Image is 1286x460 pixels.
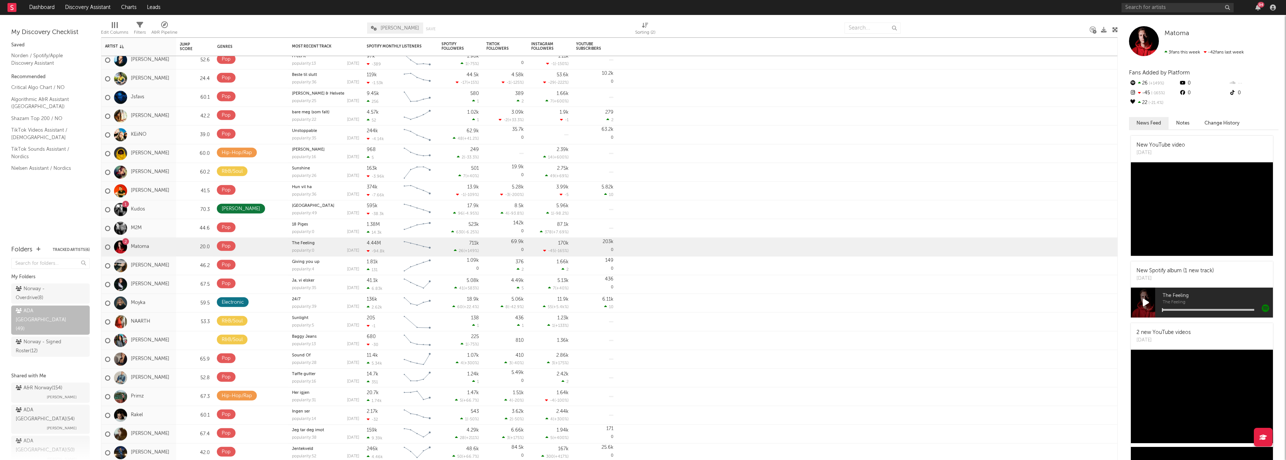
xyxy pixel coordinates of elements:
span: 4 [505,212,508,216]
div: 69.9k [511,239,524,244]
div: 4.58k [511,72,524,77]
div: 41.5 [180,186,210,195]
div: Instagram Followers [531,42,557,51]
div: [DATE] [347,62,359,66]
a: [PERSON_NAME] [131,450,169,456]
div: 80 [518,52,524,57]
div: ( ) [501,211,524,216]
span: 96 [458,212,463,216]
svg: Chart title [400,144,434,163]
div: 5.96k [556,203,569,208]
div: ( ) [457,155,479,160]
div: A&R Pipeline [151,28,178,37]
div: [DATE] [347,155,359,159]
div: [DATE] [347,80,359,85]
button: Change History [1197,117,1247,129]
span: 7 [550,99,553,104]
a: 18 Piges [292,223,308,227]
div: 119k [367,72,377,77]
div: Pop [222,55,231,64]
div: Norway - Signed Roster ( 12 ) [16,338,68,356]
span: +7.69 % [553,230,567,234]
svg: Chart title [400,200,434,219]
a: Unstoppable [292,129,317,133]
div: ADA [GEOGRAPHIC_DATA] ( 49 ) [16,307,68,334]
span: -75 % [468,62,478,66]
span: 10 [609,193,613,197]
span: -1 [551,62,555,66]
div: Pop [222,74,231,83]
div: Pop [222,223,231,232]
span: -42 fans last week [1165,50,1244,55]
div: 0 [1179,79,1228,88]
a: [PERSON_NAME] [131,263,169,269]
div: 1.02k [467,110,479,114]
div: 1.66k [557,91,569,96]
a: [PERSON_NAME] [131,76,169,82]
div: Edit Columns [101,28,128,37]
div: [PERSON_NAME] [222,205,260,214]
div: 94 [1258,2,1264,7]
div: Unstoppable [292,129,359,133]
a: Sunlight [292,316,308,320]
div: 63.2k [602,127,613,132]
div: popularity: 36 [292,80,317,85]
input: Search for artists [1122,3,1234,12]
span: -1 [461,193,465,197]
div: ( ) [499,117,524,122]
div: 244k [367,128,378,133]
div: Most Recent Track [292,44,348,49]
span: 1 [477,99,479,104]
div: ( ) [461,61,479,66]
div: 39.0 [180,130,210,139]
span: 48 [458,137,463,141]
span: Fans Added by Platform [1129,70,1190,76]
div: A&R Norway ( 154 ) [16,384,62,393]
a: [PERSON_NAME] [131,150,169,157]
div: 1.38M [367,222,380,227]
div: Saved [11,41,90,50]
div: YouTube Subscribers [576,42,602,51]
a: TikTok Sounds Assistant / Nordics [11,145,82,160]
a: Ja, vi elsker [292,279,314,283]
span: 1 [477,118,479,122]
div: 60.1 [180,93,210,102]
div: [DATE] [347,99,359,103]
div: 3.09k [511,110,524,114]
div: My Discovery Checklist [11,28,90,37]
div: [DATE] [347,174,359,178]
div: popularity: 49 [292,211,317,215]
div: -3.96k [367,174,384,178]
a: Jentekveld [292,447,313,451]
div: 163k [367,166,377,171]
a: KEiiNO [131,132,147,138]
div: 5 [367,155,374,160]
div: 0 [1229,88,1279,98]
div: Himmel & Helvete [292,92,359,96]
a: Norway - Overdrive(8) [11,283,90,304]
div: 5.28k [512,184,524,189]
a: Rakel [131,412,143,418]
div: 279 [605,110,613,114]
div: ( ) [500,192,524,197]
a: [PERSON_NAME] [131,169,169,175]
a: ADA [GEOGRAPHIC_DATA](54)[PERSON_NAME] [11,405,90,434]
button: Notes [1169,117,1197,129]
div: 60.0 [180,149,210,158]
div: 60.2 [180,168,210,177]
span: -109 % [466,193,478,197]
div: bare meg (som falt) [292,110,359,114]
a: Nielsen Assistant / Nordics [11,164,82,172]
div: popularity: 36 [292,193,317,197]
a: Jsfavs [131,94,144,101]
span: [PERSON_NAME] [47,424,77,433]
div: 52 [367,117,376,122]
a: Hun vil ha [292,185,312,189]
div: popularity: 26 [292,174,317,178]
a: M2M [131,225,142,231]
div: ( ) [545,99,569,104]
div: 24.4 [180,74,210,83]
svg: Chart title [400,107,434,125]
div: Artist [105,44,161,49]
div: -45 [1129,88,1179,98]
